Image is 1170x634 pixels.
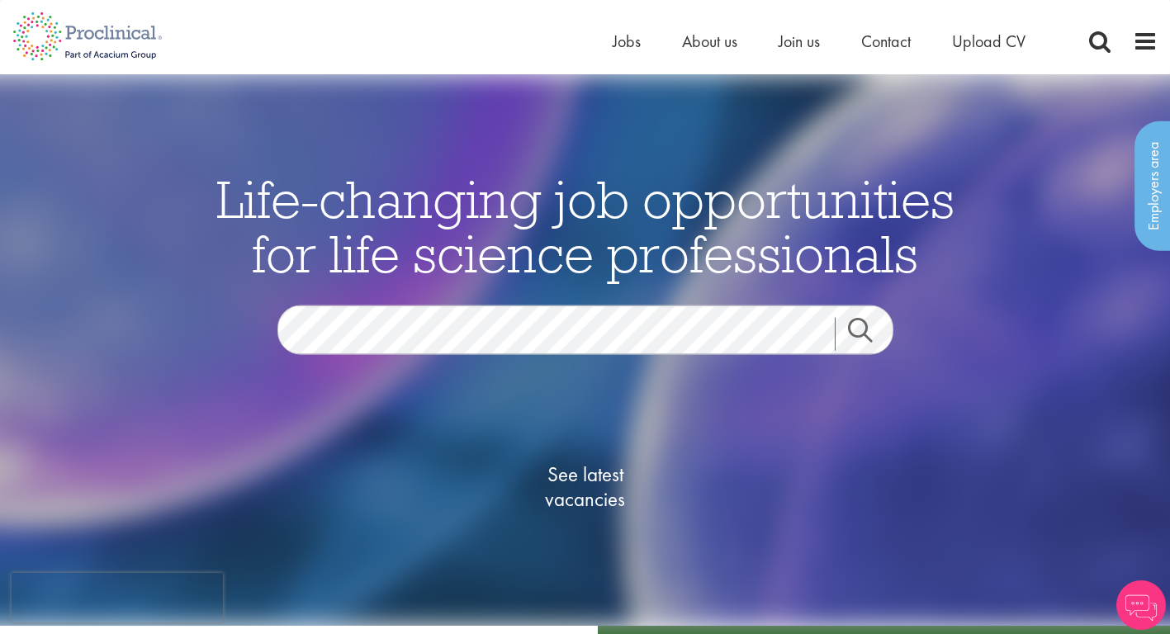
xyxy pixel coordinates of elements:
a: Job search submit button [835,318,906,351]
img: Chatbot [1116,580,1166,630]
span: See latest vacancies [503,462,668,512]
a: See latestvacancies [503,396,668,578]
iframe: reCAPTCHA [12,573,223,622]
a: About us [682,31,737,52]
a: Join us [779,31,820,52]
a: Jobs [613,31,641,52]
span: Life-changing job opportunities for life science professionals [216,166,954,286]
a: Contact [861,31,911,52]
a: Upload CV [952,31,1026,52]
